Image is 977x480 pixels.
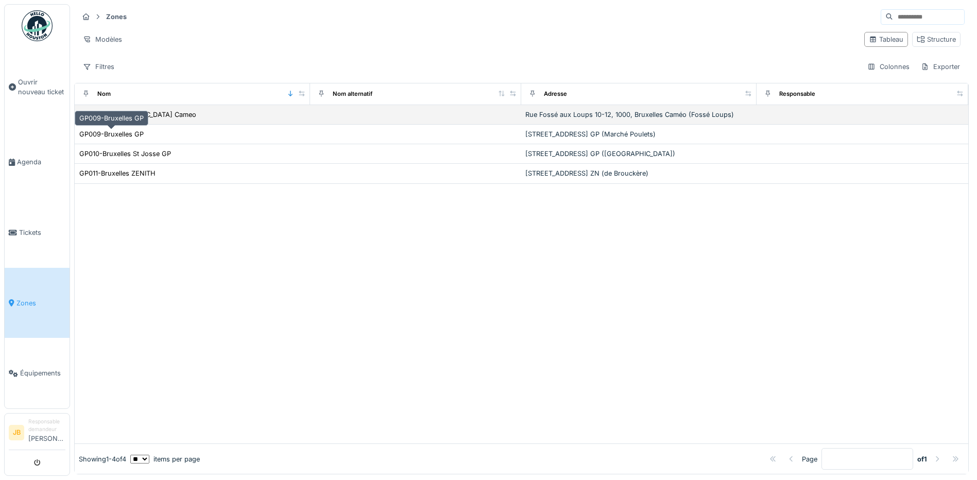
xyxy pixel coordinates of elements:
div: Adresse [544,90,567,98]
div: [STREET_ADDRESS] GP ([GEOGRAPHIC_DATA]) [525,149,752,159]
span: Agenda [17,157,65,167]
div: items per page [130,454,200,464]
div: Exporter [916,59,965,74]
div: Nom [97,90,111,98]
div: [STREET_ADDRESS] GP (Marché Poulets) [525,129,752,139]
span: Zones [16,298,65,308]
div: GP008-[GEOGRAPHIC_DATA] Cameo [79,110,196,119]
div: Responsable demandeur [28,418,65,434]
a: Ouvrir nouveau ticket [5,47,70,127]
a: JB Responsable demandeur[PERSON_NAME] [9,418,65,450]
div: GP009-Bruxelles GP [75,111,148,126]
div: Structure [917,35,956,44]
div: Rue Fossé aux Loups 10-12, 1000, Bruxelles Caméo (Fossé Loups) [525,110,752,119]
a: Zones [5,268,70,338]
a: Tickets [5,197,70,268]
div: GP009-Bruxelles GP [79,129,144,139]
div: Showing 1 - 4 of 4 [79,454,126,464]
div: Colonnes [863,59,914,74]
div: Page [802,454,817,464]
span: Équipements [20,368,65,378]
a: Agenda [5,127,70,198]
img: Badge_color-CXgf-gQk.svg [22,10,53,41]
li: JB [9,425,24,440]
span: Ouvrir nouveau ticket [18,77,65,97]
div: Responsable [779,90,815,98]
div: Filtres [78,59,119,74]
div: GP011-Bruxelles ZENITH [79,168,156,178]
strong: of 1 [917,454,927,464]
div: [STREET_ADDRESS] ZN (de Brouckère) [525,168,752,178]
strong: Zones [102,12,131,22]
div: Modèles [78,32,127,47]
div: Tableau [869,35,903,44]
div: Nom alternatif [333,90,372,98]
li: [PERSON_NAME] [28,418,65,448]
span: Tickets [19,228,65,237]
div: GP010-Bruxelles St Josse GP [79,149,171,159]
a: Équipements [5,338,70,408]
